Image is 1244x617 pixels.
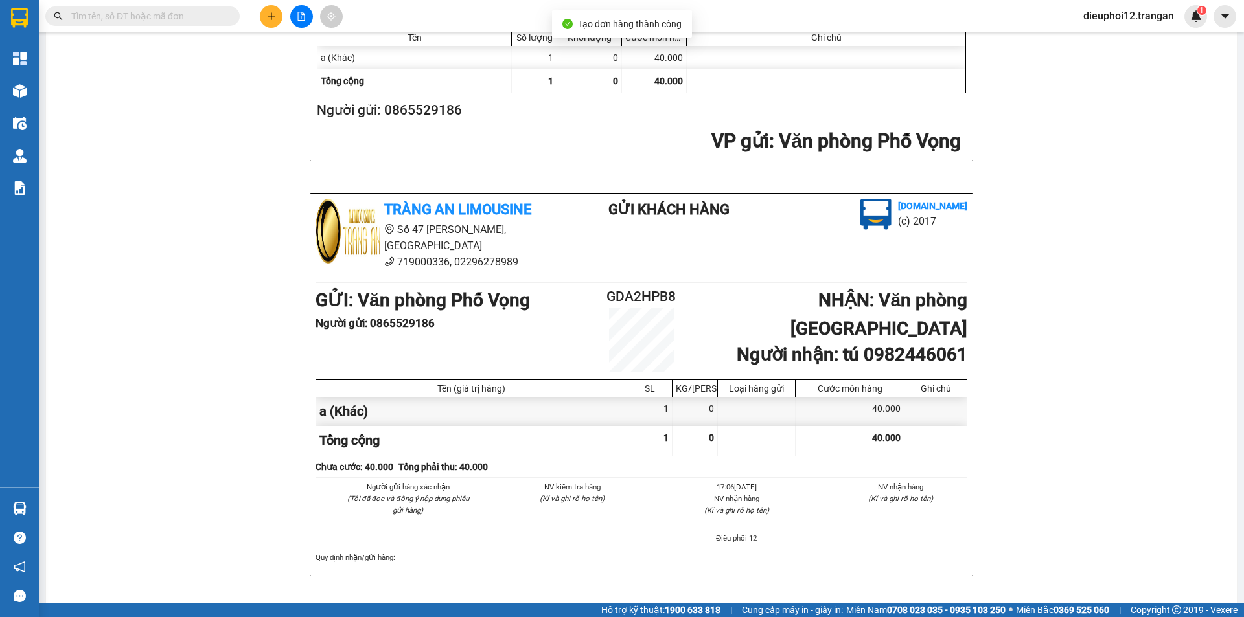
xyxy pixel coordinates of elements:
span: Tạo đơn hàng thành công [578,19,682,29]
b: Tràng An Limousine [384,201,531,218]
i: (Kí và ghi rõ họ tên) [704,506,769,515]
img: warehouse-icon [13,117,27,130]
input: Tìm tên, số ĐT hoặc mã đơn [71,9,224,23]
img: logo.jpg [860,199,892,230]
span: 1 [1199,6,1204,15]
li: NV nhận hàng [835,481,968,493]
img: icon-new-feature [1190,10,1202,22]
span: Hỗ trợ kỹ thuật: [601,603,720,617]
h2: GDA2HPB8 [587,286,696,308]
span: phone [384,256,395,267]
div: 40.000 [622,46,687,69]
li: (c) 2017 [898,213,967,229]
div: Số lượng [515,32,553,43]
button: caret-down [1214,5,1236,28]
span: file-add [297,12,306,21]
div: Quy định nhận/gửi hàng : [316,552,967,563]
img: warehouse-icon [13,84,27,98]
span: 1 [663,432,669,443]
span: aim [327,12,336,21]
div: 0 [673,397,718,426]
div: a (Khác) [317,46,512,69]
span: 0 [709,432,714,443]
li: Số 47 [PERSON_NAME], [GEOGRAPHIC_DATA] [316,221,557,254]
span: 40.000 [654,76,683,86]
b: Người gửi : 0865529186 [316,317,435,330]
span: plus [267,12,276,21]
div: Ghi chú [908,383,963,394]
b: Người nhận : tú 0982446061 [737,344,967,365]
h2: : Văn phòng Phố Vọng [317,128,961,155]
div: Tên (giá trị hàng) [319,383,623,394]
span: message [14,590,26,602]
span: check-circle [562,19,573,29]
b: GỬI : Văn phòng Phố Vọng [316,289,530,311]
div: Tên [321,32,508,43]
div: 1 [512,46,557,69]
li: 719000336, 02296278989 [316,254,557,270]
li: NV nhận hàng [670,493,803,504]
button: plus [260,5,282,28]
img: logo-vxr [11,8,28,28]
div: Ghi chú [690,32,962,43]
div: Cước món hàng [625,32,683,43]
h2: Người gửi: 0865529186 [317,100,961,121]
i: (Tôi đã đọc và đồng ý nộp dung phiếu gửi hàng) [347,494,469,515]
span: dieuphoi12.trangan [1073,8,1184,24]
div: 1 [627,397,673,426]
strong: 0369 525 060 [1054,605,1109,615]
span: 1 [548,76,553,86]
div: SL [630,383,669,394]
img: logo.jpg [316,199,380,264]
li: NV kiểm tra hàng [506,481,639,493]
img: warehouse-icon [13,149,27,163]
i: (Kí và ghi rõ họ tên) [540,494,605,503]
span: Tổng cộng [319,432,380,448]
div: Loại hàng gửi [721,383,792,394]
span: ⚪️ [1009,607,1013,612]
b: [DOMAIN_NAME] [898,201,967,211]
img: solution-icon [13,181,27,195]
li: 17:06[DATE] [670,481,803,493]
b: NHẬN : Văn phòng [GEOGRAPHIC_DATA] [790,289,967,339]
b: Gửi khách hàng [608,201,730,218]
div: Khối lượng [560,32,618,43]
button: file-add [290,5,313,28]
span: Tổng cộng [321,76,364,86]
img: warehouse-icon [13,502,27,515]
span: 0 [613,76,618,86]
span: copyright [1172,605,1181,614]
b: Chưa cước : 40.000 [316,462,393,472]
div: a (Khác) [316,397,627,426]
strong: 0708 023 035 - 0935 103 250 [887,605,1006,615]
span: notification [14,561,26,573]
span: VP gửi [711,129,769,152]
strong: 1900 633 818 [665,605,720,615]
i: (Kí và ghi rõ họ tên) [868,494,933,503]
span: | [730,603,732,617]
div: 40.000 [796,397,904,426]
img: dashboard-icon [13,52,27,65]
span: Miền Nam [846,603,1006,617]
span: Cung cấp máy in - giấy in: [742,603,843,617]
b: Tổng phải thu: 40.000 [398,462,488,472]
span: caret-down [1219,10,1231,22]
div: Cước món hàng [799,383,901,394]
span: 40.000 [872,432,901,443]
span: search [54,12,63,21]
li: Người gửi hàng xác nhận [341,481,475,493]
span: environment [384,224,395,234]
span: | [1119,603,1121,617]
button: aim [320,5,343,28]
div: KG/[PERSON_NAME] [676,383,714,394]
sup: 1 [1197,6,1206,15]
span: question-circle [14,532,26,544]
li: Điều phối 12 [670,532,803,544]
span: Miền Bắc [1016,603,1109,617]
div: 0 [557,46,622,69]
